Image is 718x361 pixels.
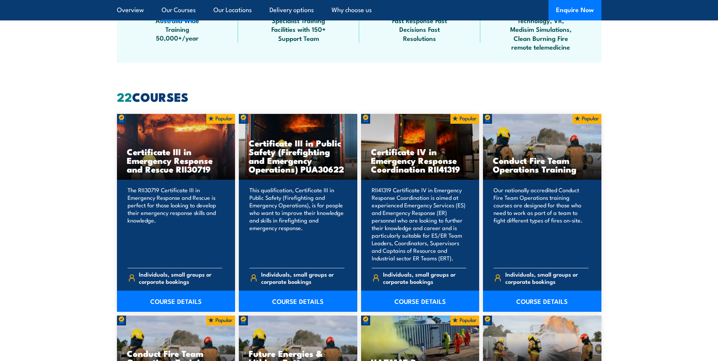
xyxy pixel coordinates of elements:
[483,291,601,312] a: COURSE DETAILS
[249,186,344,262] p: This qualification, Certificate III in Public Safety (Firefighting and Emergency Operations), is ...
[361,291,480,312] a: COURSE DETAILS
[117,87,132,106] strong: 22
[493,156,592,173] h3: Conduct Fire Team Operations Training
[117,291,235,312] a: COURSE DETAILS
[372,186,467,262] p: RII41319 Certificate IV in Emergency Response Coordination is aimed at experienced Emergency Serv...
[117,91,601,102] h2: COURSES
[507,16,575,51] span: Technology, VR, Medisim Simulations, Clean Burning Fire remote telemedicine
[371,147,470,173] h3: Certificate IV in Emergency Response Coordination RII41319
[494,186,589,262] p: Our nationally accredited Conduct Fire Team Operations training courses are designed for those wh...
[139,271,222,285] span: Individuals, small groups or corporate bookings
[239,291,357,312] a: COURSE DETAILS
[265,16,333,42] span: Specialist Training Facilities with 150+ Support Team
[261,271,344,285] span: Individuals, small groups or corporate bookings
[128,186,223,262] p: The RII30719 Certificate III in Emergency Response and Rescue is perfect for those looking to dev...
[249,138,347,173] h3: Certificate III in Public Safety (Firefighting and Emergency Operations) PUA30622
[505,271,589,285] span: Individuals, small groups or corporate bookings
[143,16,212,42] span: Australia Wide Training 50,000+/year
[386,16,454,42] span: Fast Response Fast Decisions Fast Resolutions
[383,271,466,285] span: Individuals, small groups or corporate bookings
[127,147,226,173] h3: Certificate III in Emergency Response and Rescue RII30719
